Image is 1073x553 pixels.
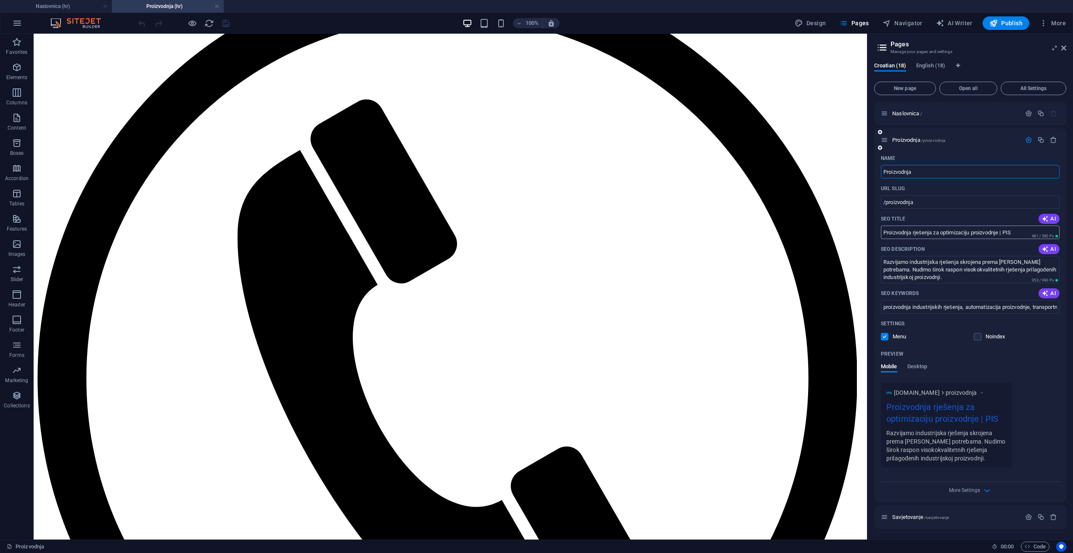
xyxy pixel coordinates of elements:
h2: Pages [891,40,1066,48]
span: proizvodnja [946,388,977,397]
p: SEO Keywords [881,290,919,297]
div: The startpage cannot be deleted [1050,110,1057,117]
p: Define if you want this page to be shown in auto-generated navigation. [893,333,920,340]
a: Click to cancel selection. Double-click to open Pages [7,542,44,552]
button: Navigator [879,16,926,30]
p: Favorites [6,49,27,56]
i: On resize automatically adjust zoom level to fit chosen device. [547,19,555,27]
label: Last part of the URL for this page [881,185,905,192]
span: Pages [839,19,869,27]
span: /savjetovanje [924,515,949,520]
span: 481 / 580 Px [1032,234,1054,238]
button: reload [204,18,214,28]
span: Croatian (18) [874,61,906,72]
span: Savjetovanje [892,514,949,520]
button: Pages [836,16,872,30]
button: New page [874,82,936,95]
h6: 100% [526,18,539,28]
h3: Manage your pages and settings [891,48,1049,56]
div: Duplicate [1037,513,1044,521]
div: Naslovnica/ [890,111,1021,116]
button: Design [791,16,830,30]
span: : [1007,543,1008,550]
span: Calculated pixel length in search results [1030,233,1060,239]
p: Marketing [5,377,28,384]
span: 953 / 990 Px [1032,278,1054,282]
p: Elements [6,74,28,81]
span: Design [795,19,826,27]
span: More Settings [949,487,980,493]
div: Proizvodnja rješenja za optimizaciju proizvodnje | PIS [886,401,1007,429]
p: Features [7,226,27,232]
div: Duplicate [1037,110,1044,117]
input: Last part of the URL for this page [881,195,1060,209]
button: AI [1039,214,1060,224]
p: Instruct search engines to exclude this page from search results. [986,333,1013,340]
button: Publish [983,16,1029,30]
p: SEO Description [881,246,925,253]
p: Columns [6,99,27,106]
button: Code [1021,542,1049,552]
i: Reload page [204,19,214,28]
div: Razvijamo industrijska rješenja skrojena prema [PERSON_NAME] potrebama. Nudimo širok raspon visok... [886,428,1007,463]
div: Proizvodnja/proizvodnja [890,137,1021,143]
p: Forms [9,352,24,359]
button: 100% [513,18,543,28]
span: [DOMAIN_NAME] [894,388,940,397]
button: Open all [939,82,997,95]
p: Slider [11,276,24,283]
span: Code [1025,542,1046,552]
button: Usercentrics [1056,542,1066,552]
span: Mobile [881,362,897,373]
span: Proizvodnja [892,137,945,143]
button: AI [1039,288,1060,298]
label: The text in search results and social media [881,246,925,253]
span: Calculated pixel length in search results [1030,277,1060,283]
span: All Settings [1004,86,1062,91]
h6: Session time [992,542,1014,552]
button: More Settings [965,485,975,495]
button: More [1036,16,1069,30]
div: Settings [1025,110,1032,117]
div: Savjetovanje/savjetovanje [890,514,1021,520]
span: Click to open page [892,110,922,117]
span: AI [1042,246,1056,253]
div: Language Tabs [874,62,1066,78]
p: URL SLUG [881,185,905,192]
span: 00 00 [1001,542,1014,552]
p: Accordion [5,175,29,182]
h4: Proizvodnja (hr) [112,2,224,11]
div: Settings [1025,513,1032,521]
p: Content [8,125,26,131]
span: Desktop [907,362,928,373]
button: AI [1039,244,1060,254]
p: Name [881,155,895,162]
div: Preview [881,363,927,379]
span: AI [1042,215,1056,222]
p: Preview of your page in search results [881,351,904,357]
button: Click here to leave preview mode and continue editing [187,18,197,28]
p: Collections [4,402,29,409]
img: PISlogotip.png [886,390,892,396]
button: AI Writer [933,16,976,30]
span: English (18) [916,61,945,72]
div: Remove [1050,136,1057,144]
p: SEO Title [881,215,905,222]
span: /proizvodnja [921,138,946,143]
span: / [920,112,922,116]
label: The page title in search results and browser tabs [881,215,905,222]
p: Boxes [10,150,24,157]
textarea: The text in search results and social media [881,256,1060,283]
p: Tables [9,200,24,207]
div: Remove [1050,513,1057,521]
span: Open all [943,86,994,91]
img: Editor Logo [48,18,111,28]
span: More [1039,19,1066,27]
div: Design (Ctrl+Alt+Y) [791,16,830,30]
p: Footer [9,327,24,333]
p: Images [8,251,26,258]
span: Navigator [883,19,922,27]
span: AI Writer [936,19,973,27]
span: New page [878,86,932,91]
span: Publish [989,19,1023,27]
